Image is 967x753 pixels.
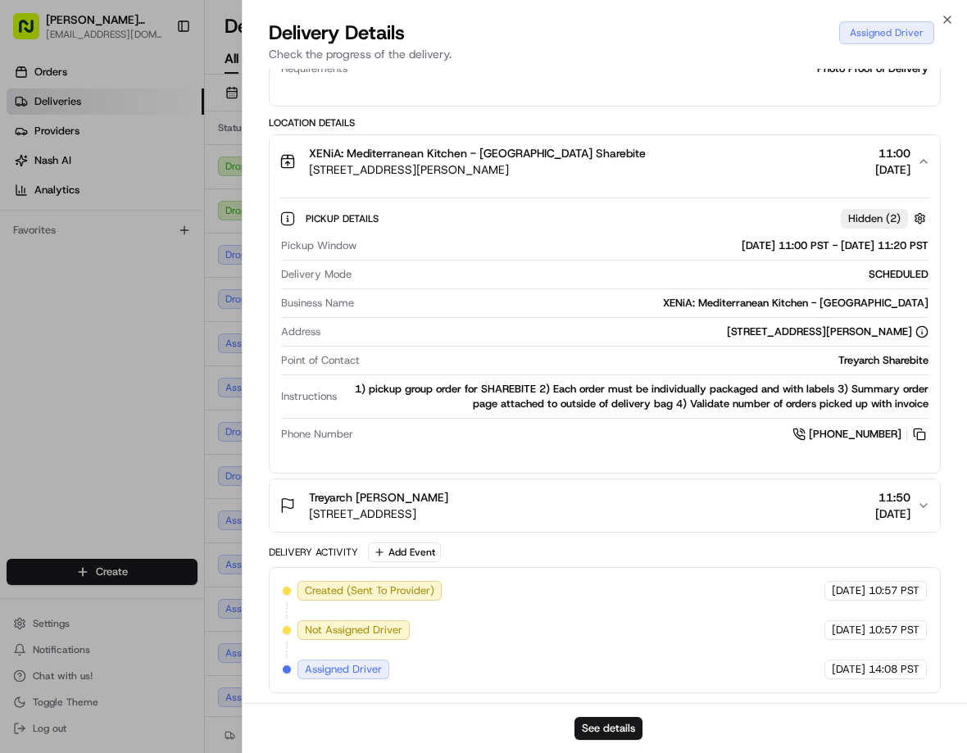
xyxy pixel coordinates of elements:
[574,717,642,740] button: See details
[281,296,354,311] span: Business Name
[34,156,64,186] img: 5e9a9d7314ff4150bce227a61376b483.jpg
[309,506,448,522] span: [STREET_ADDRESS]
[358,267,928,282] div: SCHEDULED
[16,324,30,337] div: 📗
[269,546,358,559] div: Delivery Activity
[309,145,646,161] span: XENiA: Mediterranean Kitchen - [GEOGRAPHIC_DATA] Sharebite
[281,353,360,368] span: Point of Contact
[163,362,198,374] span: Pylon
[354,61,928,76] div: Photo Proof of Delivery
[848,211,901,226] span: Hidden ( 2 )
[132,315,270,345] a: 💻API Documentation
[361,296,928,311] div: XENiA: Mediterranean Kitchen - [GEOGRAPHIC_DATA]
[832,662,865,677] span: [DATE]
[74,156,269,173] div: Start new chat
[366,353,928,368] div: Treyarch Sharebite
[116,361,198,374] a: Powered byPylon
[368,542,441,562] button: Add Event
[869,662,919,677] span: 14:08 PST
[869,623,919,637] span: 10:57 PST
[94,254,100,267] span: •
[16,16,49,49] img: Nash
[270,188,940,473] div: XENiA: Mediterranean Kitchen - [GEOGRAPHIC_DATA] Sharebite[STREET_ADDRESS][PERSON_NAME]11:00[DATE]
[155,322,263,338] span: API Documentation
[309,489,448,506] span: Treyarch [PERSON_NAME]
[343,382,928,411] div: 1) pickup group order for SHAREBITE 2) Each order must be individually packaged and with labels 3...
[16,156,46,186] img: 1736555255976-a54dd68f-1ca7-489b-9aae-adbdc363a1c4
[363,238,928,253] div: [DATE] 11:00 PST - [DATE] 11:20 PST
[306,212,382,225] span: Pickup Details
[104,254,143,267] span: 7月31日
[281,427,353,442] span: Phone Number
[875,145,910,161] span: 11:00
[875,506,910,522] span: [DATE]
[10,315,132,345] a: 📗Knowledge Base
[875,161,910,178] span: [DATE]
[281,267,352,282] span: Delivery Mode
[809,427,901,442] span: [PHONE_NUMBER]
[33,322,125,338] span: Knowledge Base
[832,623,865,637] span: [DATE]
[281,389,337,404] span: Instructions
[279,161,298,181] button: Start new chat
[43,106,270,123] input: Clear
[269,116,941,129] div: Location Details
[281,238,356,253] span: Pickup Window
[281,324,320,339] span: Address
[254,210,298,229] button: See all
[869,583,919,598] span: 10:57 PST
[727,324,928,339] div: [STREET_ADDRESS][PERSON_NAME]
[305,662,382,677] span: Assigned Driver
[138,324,152,337] div: 💻
[305,583,434,598] span: Created (Sent To Provider)
[875,489,910,506] span: 11:50
[792,425,928,443] a: [PHONE_NUMBER]
[270,135,940,188] button: XENiA: Mediterranean Kitchen - [GEOGRAPHIC_DATA] Sharebite[STREET_ADDRESS][PERSON_NAME]11:00[DATE]
[832,583,865,598] span: [DATE]
[16,213,105,226] div: Past conversations
[51,254,91,267] span: bettytllc
[269,46,941,62] p: Check the progress of the delivery.
[16,66,298,92] p: Welcome 👋
[269,20,405,46] span: Delivery Details
[309,161,646,178] span: [STREET_ADDRESS][PERSON_NAME]
[305,623,402,637] span: Not Assigned Driver
[270,479,940,532] button: Treyarch [PERSON_NAME][STREET_ADDRESS]11:50[DATE]
[74,173,225,186] div: We're available if you need us!
[841,208,930,229] button: Hidden (2)
[16,238,43,265] img: bettytllc
[281,61,347,76] span: Requirements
